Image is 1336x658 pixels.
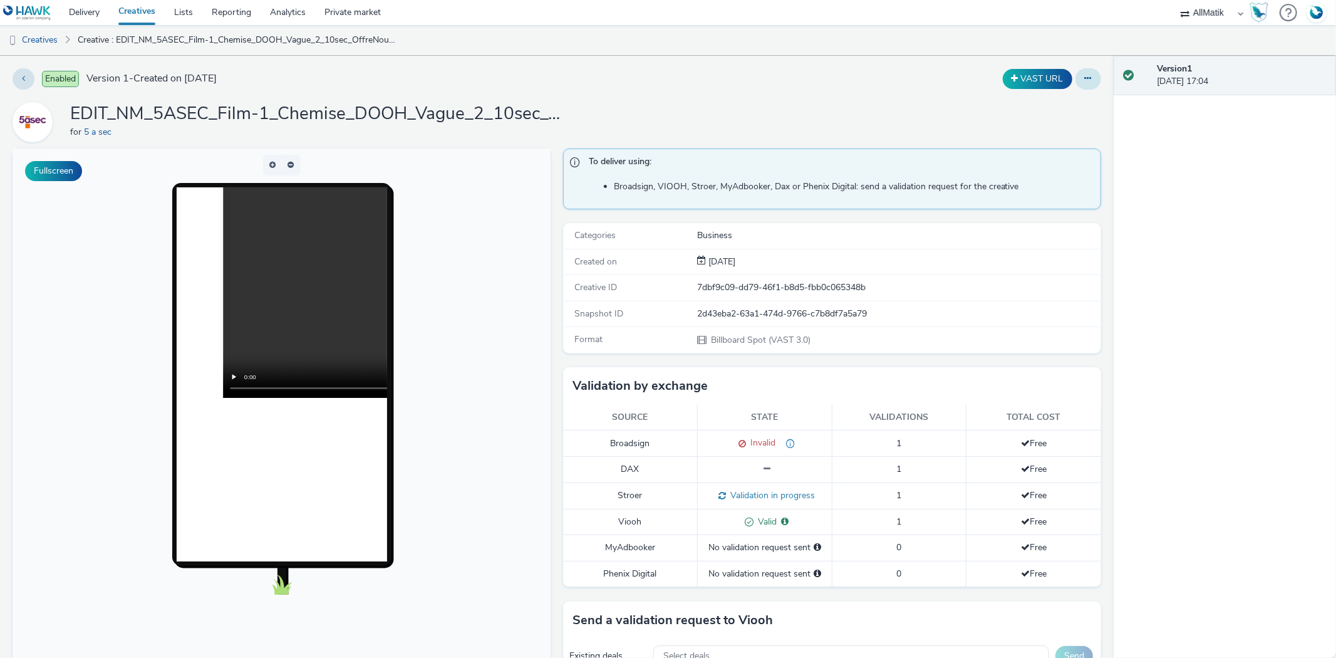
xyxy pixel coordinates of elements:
[697,405,832,431] th: State
[563,561,698,587] td: Phenix Digital
[896,568,901,580] span: 0
[563,431,698,457] td: Broadsign
[572,611,773,630] h3: Send a validation request to Viooh
[574,281,617,293] span: Creative ID
[3,5,51,21] img: undefined Logo
[25,161,82,181] button: Fullscreen
[1250,3,1273,23] a: Hawk Academy
[1250,3,1268,23] img: Hawk Academy
[1021,437,1047,449] span: Free
[574,256,617,268] span: Created on
[563,535,698,561] td: MyAdbooker
[697,229,1099,242] div: Business
[1003,69,1072,89] button: VAST URL
[896,516,901,528] span: 1
[70,102,571,126] h1: EDIT_NM_5ASEC_Film-1_Chemise_DOOH_Vague_2_10sec_OffreNouveauxClients_9-16_V3_20250805.mp4
[1157,63,1326,88] div: [DATE] 17:04
[746,437,775,449] span: Invalid
[697,281,1099,294] div: 7dbf9c09-dd79-46f1-b8d5-fbb0c065348b
[966,405,1101,431] th: Total cost
[896,541,901,553] span: 0
[14,104,51,140] img: 5 a sec
[86,71,217,86] span: Version 1 - Created on [DATE]
[706,256,735,268] span: [DATE]
[6,34,19,47] img: dooh
[896,463,901,475] span: 1
[704,541,826,554] div: No validation request sent
[1157,63,1192,75] strong: Version 1
[563,509,698,535] td: Viooh
[1307,3,1326,22] img: Account FR
[572,377,708,395] h3: Validation by exchange
[563,457,698,483] td: DAX
[832,405,966,431] th: Validations
[563,405,698,431] th: Source
[1021,463,1047,475] span: Free
[563,483,698,509] td: Stroer
[70,126,84,138] span: for
[1000,69,1075,89] div: Duplicate the creative as a VAST URL
[71,25,405,55] a: Creative : EDIT_NM_5ASEC_Film-1_Chemise_DOOH_Vague_2_10sec_OffreNouveauxClients_9-16_V3_20250805.mp4
[710,334,810,346] span: Billboard Spot (VAST 3.0)
[574,333,603,345] span: Format
[84,126,117,138] a: 5 a sec
[726,489,815,501] span: Validation in progress
[574,308,623,320] span: Snapshot ID
[704,568,826,580] div: No validation request sent
[589,155,1088,172] span: To deliver using:
[896,437,901,449] span: 1
[1021,541,1047,553] span: Free
[814,568,821,580] div: Please select a deal below and click on Send to send a validation request to Phenix Digital.
[1021,568,1047,580] span: Free
[42,71,79,87] span: Enabled
[1021,489,1047,501] span: Free
[706,256,735,268] div: Creation 29 August 2025, 17:04
[753,516,777,528] span: Valid
[697,308,1099,320] div: 2d43eba2-63a1-474d-9766-c7b8df7a5a79
[896,489,901,501] span: 1
[814,541,821,554] div: Please select a deal below and click on Send to send a validation request to MyAdbooker.
[1021,516,1047,528] span: Free
[574,229,616,241] span: Categories
[775,437,795,450] div: Must be under 6MB
[614,180,1094,193] li: Broadsign, VIOOH, Stroer, MyAdbooker, Dax or Phenix Digital: send a validation request for the cr...
[13,116,58,128] a: 5 a sec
